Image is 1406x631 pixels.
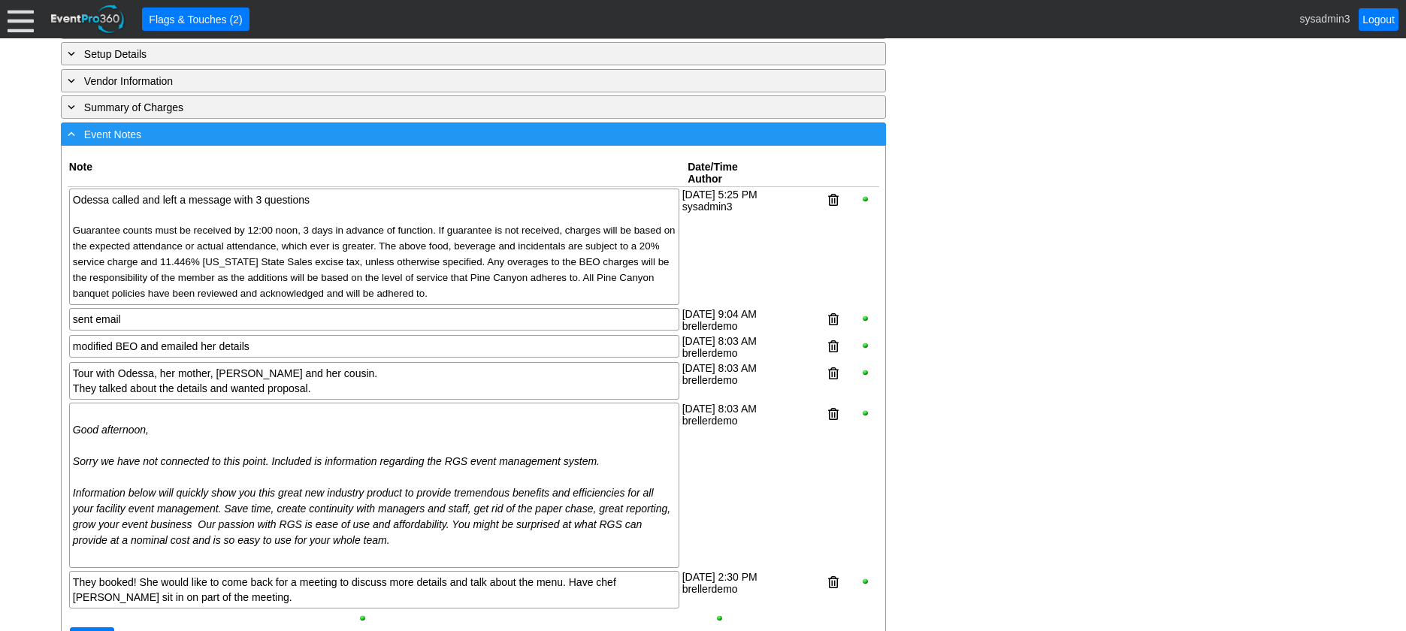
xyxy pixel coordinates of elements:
span: sysadmin3 [1300,12,1350,24]
div: They booked! She would like to come back for a meeting to discuss more details and talk about the... [69,571,679,608]
span: Guarantee counts must be received by 12:00 noon, 3 days in advance of function. If guarantee is n... [73,225,676,299]
div: Date/Time Author [686,159,814,187]
div: [DATE] 9:04 AM brellerdemo [681,306,809,334]
div: [DATE] 5:25 PM sysadmin3 [681,187,809,306]
div: Show row when printing; click to hide row when printing. [860,194,878,204]
div: Summary of Charges [65,98,821,116]
div: Show row when printing; click to hide row when printing. [860,408,878,418]
div: Event Notes [65,125,821,143]
span: Vendor Information [84,75,173,87]
div: [DATE] 8:03 AM brellerdemo [681,334,809,361]
span: Flags & Touches (2) [146,11,245,27]
span: Event Notes [84,128,141,140]
img: EventPro360 [49,2,127,36]
div: Setup Details [65,45,821,62]
em: Good afternoon, [73,424,149,436]
div: Delete note [808,187,859,306]
div: [DATE] 8:03 AM brellerdemo [681,361,809,401]
div: Show row when printing; click to hide row when printing. [860,313,878,324]
div: Odessa called and left a message with 3 questions [73,192,676,301]
span: Setup Details [84,48,147,60]
span: Flags & Touches (2) [146,12,245,27]
div: Delete note [808,334,859,361]
div: Delete note [808,569,859,610]
div: Show column when printing; click to hide column when printing. [69,613,656,623]
div: [DATE] 2:30 PM brellerdemo [681,569,809,610]
em: Information below will quickly show you this great new industry product to provide tremendous ben... [73,487,670,546]
div: Delete note [808,361,859,401]
div: Vendor Information [65,72,821,89]
div: Show row when printing; click to hide row when printing. [860,340,878,351]
div: sent email [69,308,679,331]
div: Delete note [808,306,859,334]
div: [DATE] 8:03 AM brellerdemo [681,401,809,569]
div: Show row when printing; click to hide row when printing. [860,367,878,378]
div: Note [68,159,686,187]
div: Menu: Click or 'Crtl+M' to toggle menu open/close [8,6,34,32]
div: Delete note [808,401,859,569]
div: Show row when printing; click to hide row when printing. [860,576,878,587]
span: Summary of Charges [84,101,183,113]
em: Sorry we have not connected to this point. Included is information regarding the RGS event manage... [73,455,600,467]
div: modified BEO and emailed her details [69,335,679,358]
div: Tour with Odessa, her mother, [PERSON_NAME] and her cousin. They talked about the details and wan... [69,362,679,400]
div: Show column when printing; click to hide column when printing. [658,613,780,623]
a: Logout [1359,8,1398,31]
